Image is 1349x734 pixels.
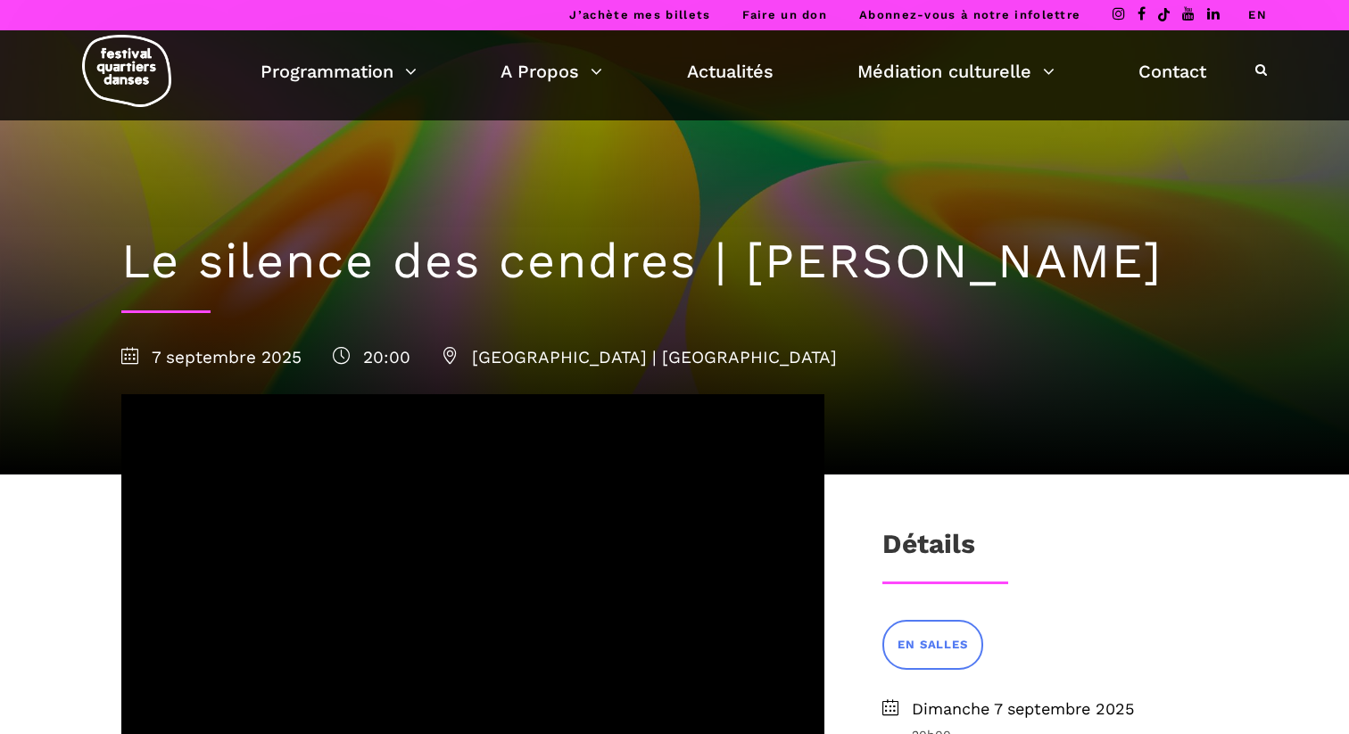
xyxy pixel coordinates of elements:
[121,233,1228,291] h1: Le silence des cendres | [PERSON_NAME]
[1138,56,1206,87] a: Contact
[882,620,982,669] a: EN SALLES
[742,8,827,21] a: Faire un don
[687,56,774,87] a: Actualités
[82,35,171,107] img: logo-fqd-med
[333,347,410,367] span: 20:00
[859,8,1080,21] a: Abonnez-vous à notre infolettre
[569,8,710,21] a: J’achète mes billets
[1248,8,1267,21] a: EN
[857,56,1055,87] a: Médiation culturelle
[501,56,602,87] a: A Propos
[442,347,837,367] span: [GEOGRAPHIC_DATA] | [GEOGRAPHIC_DATA]
[898,636,967,655] span: EN SALLES
[912,697,1228,722] span: Dimanche 7 septembre 2025
[261,56,417,87] a: Programmation
[882,528,975,573] h3: Détails
[121,347,302,367] span: 7 septembre 2025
